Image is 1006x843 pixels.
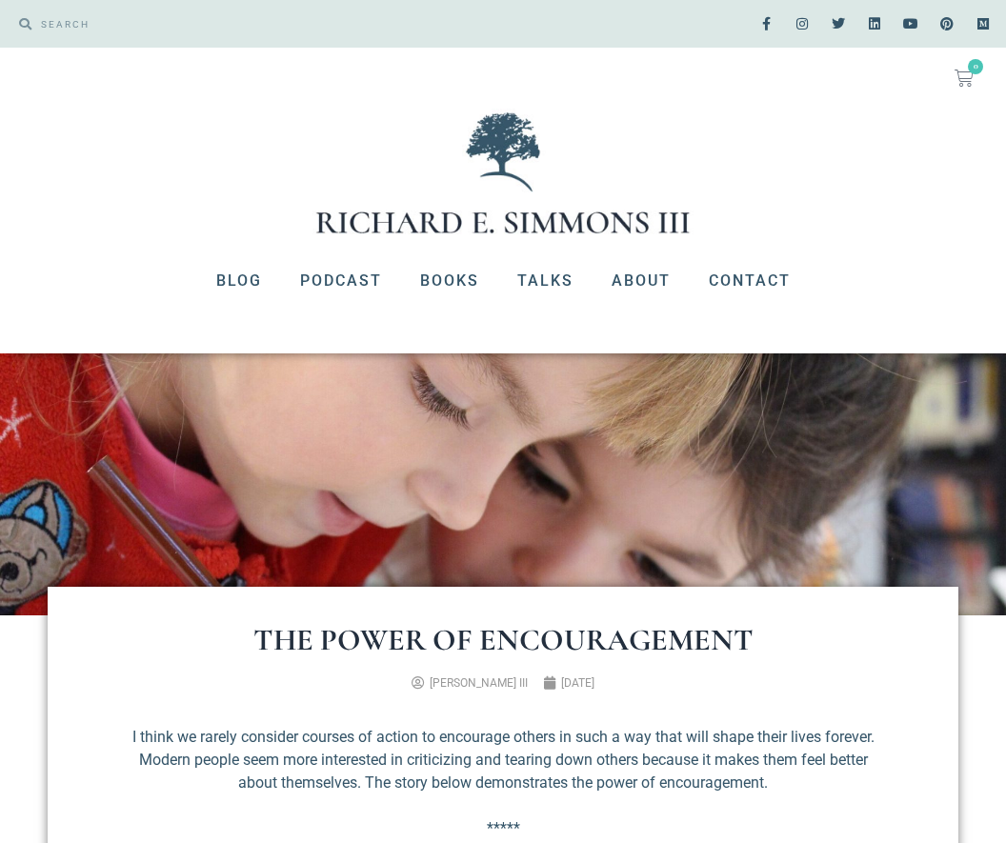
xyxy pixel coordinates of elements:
span: [PERSON_NAME] III [430,676,528,690]
a: Podcast [281,256,401,306]
a: Contact [690,256,810,306]
span: 0 [968,59,983,74]
a: About [593,256,690,306]
input: SEARCH [31,10,493,38]
a: Talks [498,256,593,306]
a: Blog [197,256,281,306]
a: [DATE] [543,674,594,692]
a: Books [401,256,498,306]
h1: The Power of Encouragement [124,625,882,655]
time: [DATE] [561,676,594,690]
a: 0 [932,57,996,99]
p: I think we rarely consider courses of action to encourage others in such a way that will shape th... [124,726,882,794]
